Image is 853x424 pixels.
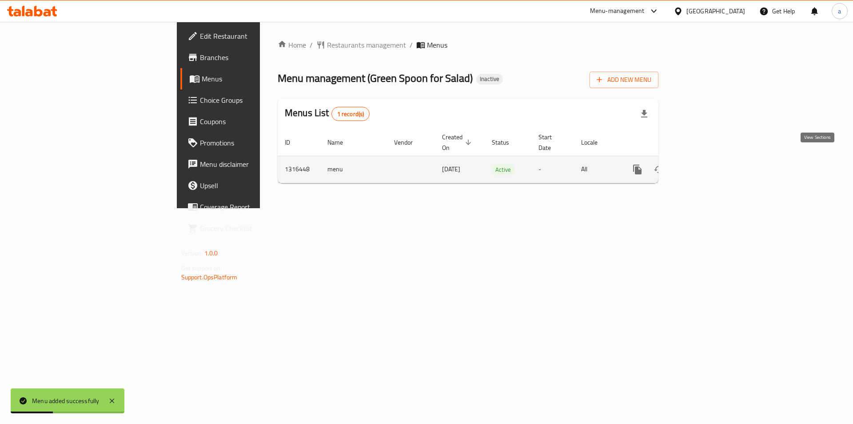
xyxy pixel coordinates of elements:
[427,40,447,50] span: Menus
[200,202,312,212] span: Coverage Report
[200,31,312,41] span: Edit Restaurant
[331,107,370,121] div: Total records count
[492,165,514,175] span: Active
[180,89,319,111] a: Choice Groups
[180,111,319,132] a: Coupons
[442,163,460,175] span: [DATE]
[574,156,620,183] td: All
[180,153,319,175] a: Menu disclaimer
[620,129,719,156] th: Actions
[476,75,503,83] span: Inactive
[200,52,312,63] span: Branches
[327,40,406,50] span: Restaurants management
[180,132,319,153] a: Promotions
[202,73,312,84] span: Menus
[200,159,312,170] span: Menu disclaimer
[180,175,319,196] a: Upsell
[686,6,745,16] div: [GEOGRAPHIC_DATA]
[581,137,609,148] span: Locale
[410,40,413,50] li: /
[181,262,222,274] span: Get support on:
[32,396,100,406] div: Menu added successfully
[200,223,312,234] span: Grocery Checklist
[838,6,841,16] span: a
[200,180,312,191] span: Upsell
[597,74,651,85] span: Add New Menu
[627,159,648,180] button: more
[285,106,370,121] h2: Menus List
[181,271,238,283] a: Support.OpsPlatform
[531,156,574,183] td: -
[590,6,645,16] div: Menu-management
[181,247,203,259] span: Version:
[180,68,319,89] a: Menus
[590,72,658,88] button: Add New Menu
[538,132,563,153] span: Start Date
[200,95,312,105] span: Choice Groups
[327,137,355,148] span: Name
[320,156,387,183] td: menu
[200,116,312,127] span: Coupons
[180,47,319,68] a: Branches
[316,40,406,50] a: Restaurants management
[180,196,319,218] a: Coverage Report
[442,132,474,153] span: Created On
[180,218,319,239] a: Grocery Checklist
[394,137,424,148] span: Vendor
[634,103,655,125] div: Export file
[278,40,658,50] nav: breadcrumb
[278,68,473,88] span: Menu management ( Green Spoon for Salad )
[285,137,302,148] span: ID
[200,137,312,148] span: Promotions
[492,137,521,148] span: Status
[278,129,719,183] table: enhanced table
[204,247,218,259] span: 1.0.0
[332,110,370,118] span: 1 record(s)
[180,25,319,47] a: Edit Restaurant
